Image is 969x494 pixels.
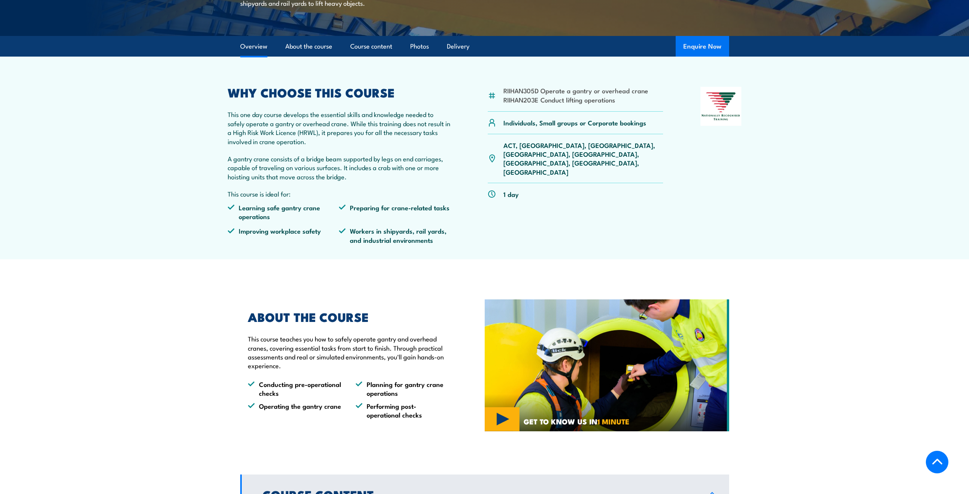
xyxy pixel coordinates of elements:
[228,87,451,97] h2: WHY CHOOSE THIS COURSE
[285,36,332,57] a: About the course
[339,226,450,244] li: Workers in shipyards, rail yards, and industrial environments
[240,36,267,57] a: Overview
[410,36,429,57] a: Photos
[350,36,392,57] a: Course content
[228,110,451,146] p: This one day course develops the essential skills and knowledge needed to safely operate a gantry...
[248,401,342,419] li: Operating the gantry crane
[700,87,742,126] img: Nationally Recognised Training logo.
[503,86,648,95] li: RIIHAN305D Operate a gantry or overhead crane
[524,418,629,425] span: GET TO KNOW US IN
[356,401,450,419] li: Performing post-operational checks
[503,190,519,198] p: 1 day
[248,334,450,370] p: This course teaches you how to safely operate gantry and overhead cranes, covering essential task...
[503,141,663,177] p: ACT, [GEOGRAPHIC_DATA], [GEOGRAPHIC_DATA], [GEOGRAPHIC_DATA], [GEOGRAPHIC_DATA], [GEOGRAPHIC_DATA...
[676,36,729,57] button: Enquire Now
[356,380,450,398] li: Planning for gantry crane operations
[339,203,450,221] li: Preparing for crane-related tasks
[248,380,342,398] li: Conducting pre-operational checks
[447,36,469,57] a: Delivery
[228,189,451,198] p: This course is ideal for:
[503,118,646,127] p: Individuals, Small groups or Corporate bookings
[503,95,648,104] li: RIIHAN203E Conduct lifting operations
[597,416,629,427] strong: 1 MINUTE
[228,203,339,221] li: Learning safe gantry crane operations
[248,311,450,322] h2: ABOUT THE COURSE
[228,226,339,244] li: Improving workplace safety
[228,154,451,181] p: A gantry crane consists of a bridge beam supported by legs on end carriages, capable of traveling...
